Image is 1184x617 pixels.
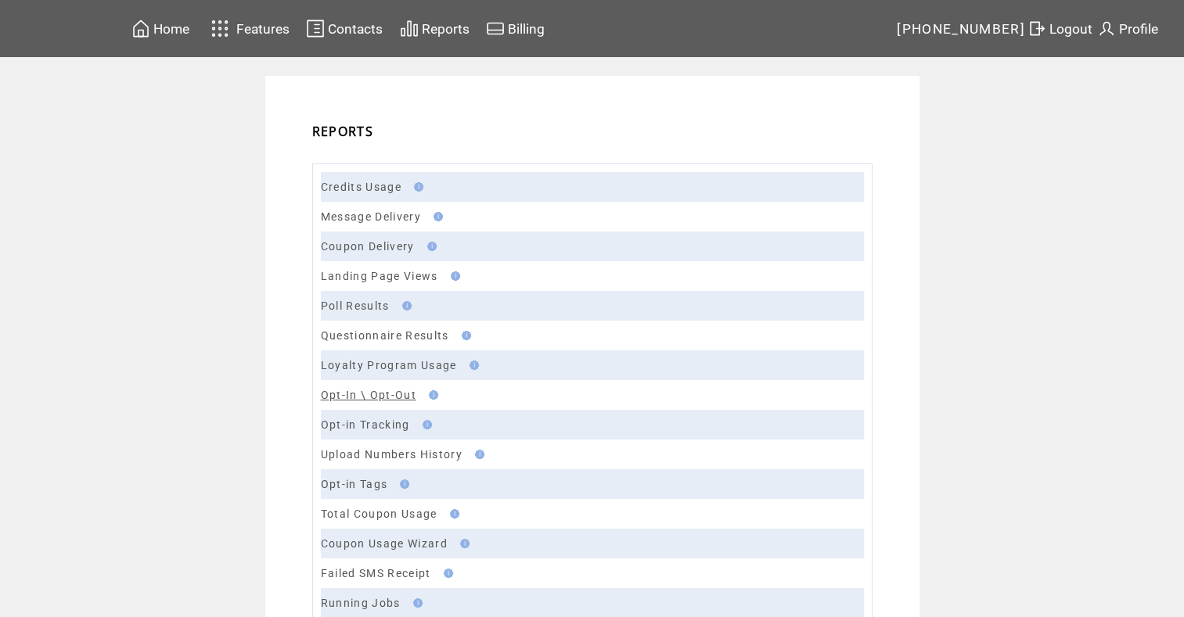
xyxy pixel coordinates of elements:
[398,16,472,41] a: Reports
[446,271,460,281] img: help.gif
[897,21,1025,37] span: [PHONE_NUMBER]
[1027,19,1046,38] img: exit.svg
[328,21,383,37] span: Contacts
[422,21,470,37] span: Reports
[321,537,448,550] a: Coupon Usage Wizard
[398,301,412,310] img: help.gif
[439,569,453,578] img: help.gif
[321,181,401,193] a: Credits Usage
[445,509,459,518] img: help.gif
[321,597,401,609] a: Running Jobs
[465,361,479,370] img: help.gif
[400,19,419,38] img: chart.svg
[129,16,192,41] a: Home
[306,19,325,38] img: contacts.svg
[236,21,290,37] span: Features
[321,240,415,253] a: Coupon Delivery
[321,478,388,490] a: Opt-in Tags
[408,598,423,608] img: help.gif
[429,212,443,221] img: help.gif
[131,19,150,38] img: home.svg
[409,182,423,192] img: help.gif
[153,21,189,37] span: Home
[321,210,421,223] a: Message Delivery
[508,21,545,37] span: Billing
[1119,21,1158,37] span: Profile
[321,508,437,520] a: Total Coupon Usage
[312,123,373,140] span: REPORTS
[423,242,437,251] img: help.gif
[424,390,438,400] img: help.gif
[1097,19,1116,38] img: profile.svg
[204,13,293,44] a: Features
[484,16,547,41] a: Billing
[321,567,431,579] a: Failed SMS Receipt
[1095,16,1161,41] a: Profile
[207,16,234,41] img: features.svg
[321,329,449,342] a: Questionnaire Results
[321,359,457,371] a: Loyalty Program Usage
[1049,21,1092,37] span: Logout
[304,16,385,41] a: Contacts
[457,331,471,340] img: help.gif
[321,389,416,401] a: Opt-In \ Opt-Out
[321,448,462,461] a: Upload Numbers History
[470,450,484,459] img: help.gif
[321,300,390,312] a: Poll Results
[1025,16,1095,41] a: Logout
[455,539,470,548] img: help.gif
[395,479,409,489] img: help.gif
[321,270,438,282] a: Landing Page Views
[486,19,505,38] img: creidtcard.svg
[321,418,410,431] a: Opt-in Tracking
[418,420,432,429] img: help.gif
